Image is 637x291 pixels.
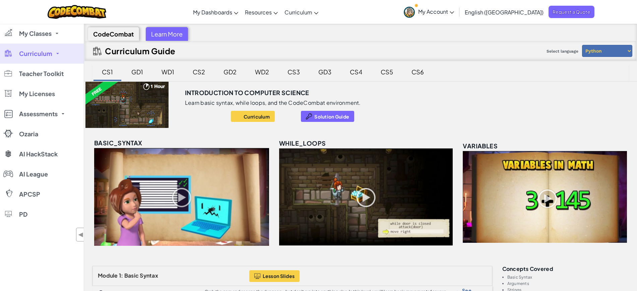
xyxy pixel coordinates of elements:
span: while_loops [279,139,326,147]
span: Resources [245,9,272,16]
p: Learn basic syntax, while loops, and the CodeCombat environment. [185,99,361,106]
span: basic_syntax [94,139,142,147]
img: IconCurriculumGuide.svg [93,47,102,55]
div: CodeCombat [88,27,139,41]
div: CS6 [405,64,431,80]
button: Curriculum [231,111,275,122]
div: WD1 [155,64,181,80]
span: My Licenses [19,91,55,97]
button: Solution Guide [301,111,354,122]
h3: Introduction to Computer Science [185,88,309,98]
div: GD3 [312,64,338,80]
img: while_loops_unlocked.png [279,148,453,245]
div: GD2 [217,64,243,80]
div: CS1 [95,64,120,80]
div: CS4 [343,64,369,80]
img: CodeCombat logo [48,5,106,19]
span: ◀ [78,230,84,239]
div: WD2 [248,64,276,80]
div: GD1 [125,64,150,80]
span: Curriculum [19,51,52,57]
img: variables_unlocked.png [463,151,627,243]
a: My Account [400,1,457,22]
a: English ([GEOGRAPHIC_DATA]) [461,3,547,21]
span: My Classes [19,30,52,37]
span: Basic Syntax [124,272,158,279]
span: 1: [119,272,123,279]
span: Solution Guide [314,114,349,119]
span: My Dashboards [193,9,232,16]
h3: Concepts covered [502,266,629,272]
img: avatar [404,7,415,18]
span: Curriculum [244,114,270,119]
div: CS2 [186,64,212,80]
span: Lesson Slides [263,273,295,279]
span: Select language [544,46,581,56]
span: Module [98,272,118,279]
div: CS5 [374,64,400,80]
span: My Account [418,8,454,15]
span: Teacher Toolkit [19,71,64,77]
a: Curriculum [281,3,322,21]
img: basic_syntax_unlocked.png [94,148,269,246]
h2: Curriculum Guide [105,46,176,56]
button: Lesson Slides [249,270,300,282]
span: Ozaria [19,131,38,137]
span: AI HackStack [19,151,58,157]
a: My Dashboards [190,3,242,21]
li: Arguments [507,281,629,286]
span: Assessments [19,111,58,117]
span: AI League [19,171,48,177]
span: English ([GEOGRAPHIC_DATA]) [465,9,544,16]
div: Learn More [146,27,188,41]
li: Basic Syntax [507,275,629,279]
div: CS3 [281,64,307,80]
a: Request a Quote [549,6,594,18]
span: Curriculum [284,9,312,16]
span: variables [463,142,498,150]
a: Resources [242,3,281,21]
